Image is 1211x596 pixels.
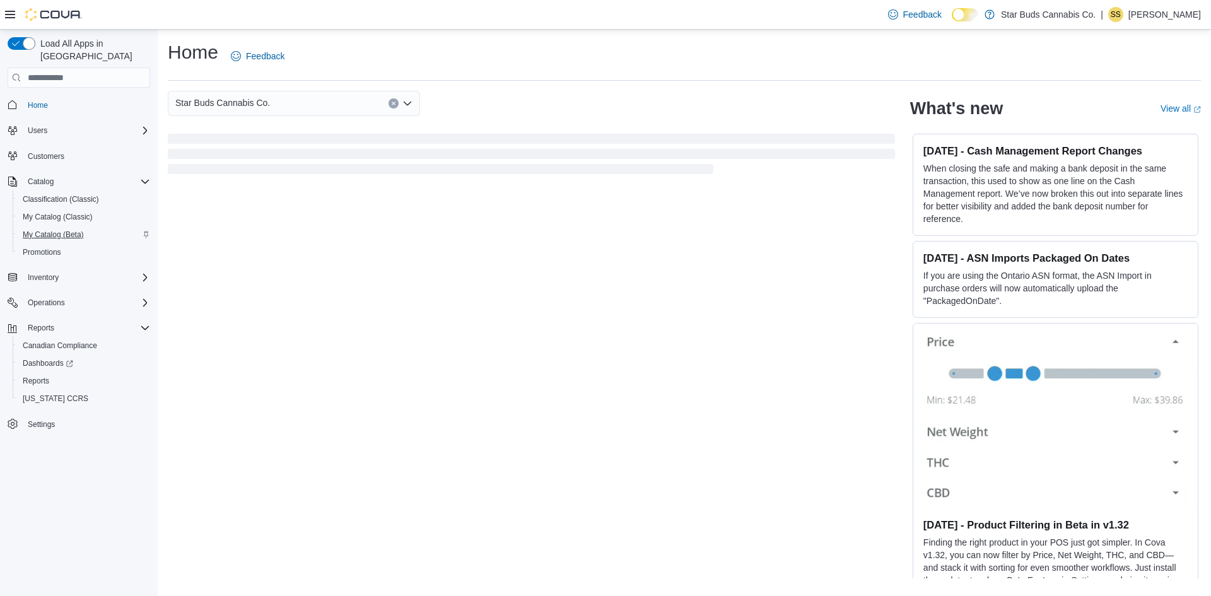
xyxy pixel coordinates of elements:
button: Operations [3,294,155,312]
p: [PERSON_NAME] [1128,7,1201,22]
em: Beta Features [1006,575,1062,585]
span: SS [1111,7,1121,22]
span: Customers [28,151,64,161]
span: Dashboards [23,358,73,368]
span: Operations [23,295,150,310]
span: Canadian Compliance [18,338,150,353]
span: Promotions [18,245,150,260]
h3: [DATE] - Product Filtering in Beta in v1.32 [923,518,1188,531]
button: Clear input [389,98,399,108]
a: Feedback [883,2,947,27]
p: Star Buds Cannabis Co. [1001,7,1096,22]
a: Reports [18,373,54,389]
a: My Catalog (Beta) [18,227,89,242]
span: Customers [23,148,150,164]
h1: Home [168,40,218,65]
span: Reports [18,373,150,389]
span: Home [23,96,150,112]
button: Reports [23,320,59,336]
a: Home [23,98,53,113]
span: Canadian Compliance [23,341,97,351]
span: Dark Mode [952,21,952,22]
button: Users [23,123,52,138]
button: My Catalog (Classic) [13,208,155,226]
span: Catalog [23,174,150,189]
button: Reports [13,372,155,390]
span: My Catalog (Classic) [18,209,150,225]
button: Reports [3,319,155,337]
a: [US_STATE] CCRS [18,391,93,406]
span: My Catalog (Beta) [18,227,150,242]
svg: External link [1193,106,1201,114]
p: When closing the safe and making a bank deposit in the same transaction, this used to show as one... [923,162,1188,225]
span: My Catalog (Beta) [23,230,84,240]
button: My Catalog (Beta) [13,226,155,243]
a: Promotions [18,245,66,260]
span: Operations [28,298,65,308]
span: Settings [28,419,55,429]
a: Feedback [226,44,290,69]
h2: What's new [910,98,1003,119]
span: My Catalog (Classic) [23,212,93,222]
a: Canadian Compliance [18,338,102,353]
span: Classification (Classic) [18,192,150,207]
button: Classification (Classic) [13,190,155,208]
a: My Catalog (Classic) [18,209,98,225]
span: Catalog [28,177,54,187]
span: Settings [23,416,150,432]
span: Reports [28,323,54,333]
button: Inventory [3,269,155,286]
button: Settings [3,415,155,433]
button: Customers [3,147,155,165]
span: Star Buds Cannabis Co. [175,95,270,110]
button: Inventory [23,270,64,285]
span: Promotions [23,247,61,257]
span: Inventory [28,272,59,283]
button: [US_STATE] CCRS [13,390,155,407]
a: Dashboards [13,354,155,372]
input: Dark Mode [952,8,978,21]
a: Dashboards [18,356,78,371]
button: Catalog [3,173,155,190]
span: Feedback [903,8,942,21]
span: [US_STATE] CCRS [23,394,88,404]
span: Dashboards [18,356,150,371]
span: Inventory [23,270,150,285]
a: Classification (Classic) [18,192,104,207]
a: Settings [23,417,60,432]
a: View allExternal link [1161,103,1201,114]
a: Customers [23,149,69,164]
span: Users [28,126,47,136]
p: | [1101,7,1103,22]
span: Home [28,100,48,110]
span: Reports [23,376,49,386]
span: Users [23,123,150,138]
span: Reports [23,320,150,336]
span: Washington CCRS [18,391,150,406]
nav: Complex example [8,90,150,466]
span: Classification (Classic) [23,194,99,204]
p: If you are using the Ontario ASN format, the ASN Import in purchase orders will now automatically... [923,269,1188,307]
span: Load All Apps in [GEOGRAPHIC_DATA] [35,37,150,62]
button: Users [3,122,155,139]
button: Canadian Compliance [13,337,155,354]
span: Feedback [246,50,284,62]
div: Sophia Schwertl [1108,7,1123,22]
h3: [DATE] - ASN Imports Packaged On Dates [923,252,1188,264]
button: Home [3,95,155,114]
button: Operations [23,295,70,310]
h3: [DATE] - Cash Management Report Changes [923,144,1188,157]
button: Open list of options [402,98,412,108]
button: Promotions [13,243,155,261]
img: Cova [25,8,82,21]
span: Loading [168,136,895,177]
button: Catalog [23,174,59,189]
